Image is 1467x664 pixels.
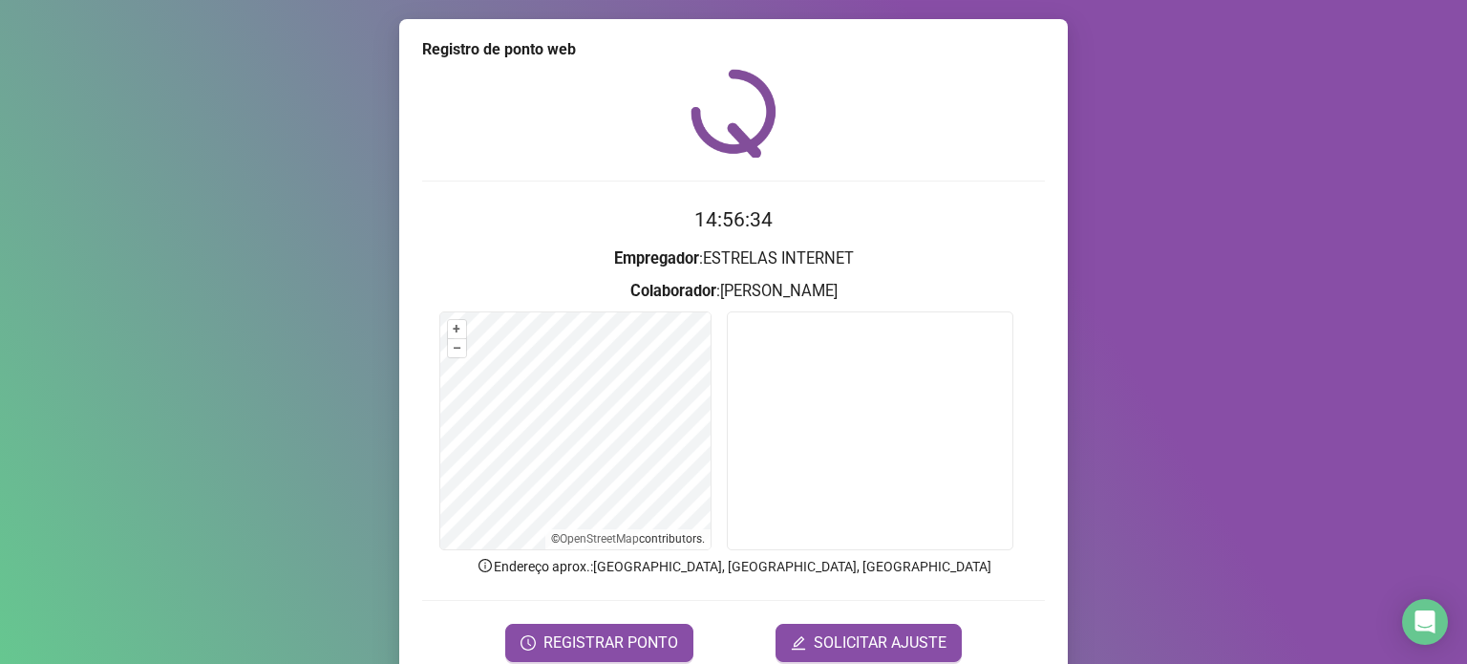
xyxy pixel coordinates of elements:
button: REGISTRAR PONTO [505,624,693,662]
button: + [448,320,466,338]
time: 14:56:34 [694,208,773,231]
strong: Colaborador [630,282,716,300]
span: edit [791,635,806,651]
span: info-circle [477,557,494,574]
strong: Empregador [614,249,699,268]
div: Registro de ponto web [422,38,1045,61]
p: Endereço aprox. : [GEOGRAPHIC_DATA], [GEOGRAPHIC_DATA], [GEOGRAPHIC_DATA] [422,556,1045,577]
li: © contributors. [551,532,705,546]
h3: : [PERSON_NAME] [422,279,1045,304]
div: Open Intercom Messenger [1402,599,1448,645]
a: OpenStreetMap [560,532,639,546]
img: QRPoint [691,69,776,158]
h3: : ESTRELAS INTERNET [422,246,1045,271]
span: clock-circle [521,635,536,651]
span: REGISTRAR PONTO [543,632,678,654]
span: SOLICITAR AJUSTE [814,632,946,654]
button: editSOLICITAR AJUSTE [776,624,962,662]
button: – [448,339,466,357]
